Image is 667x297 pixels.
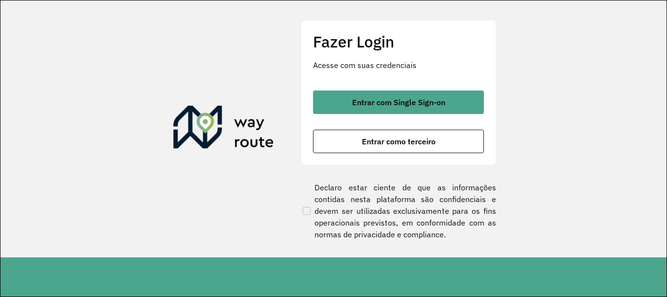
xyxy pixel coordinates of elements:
span: Entrar com Single Sign-on [352,98,445,106]
button: button [313,130,484,153]
label: Declaro estar ciente de que as informações contidas nesta plataforma são confidenciais e devem se... [301,182,496,240]
span: Entrar como terceiro [362,137,436,145]
button: button [313,91,484,114]
img: Roteirizador AmbevTech [173,106,274,153]
h2: Fazer Login [313,32,484,51]
p: Acesse com suas credenciais [313,59,484,71]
